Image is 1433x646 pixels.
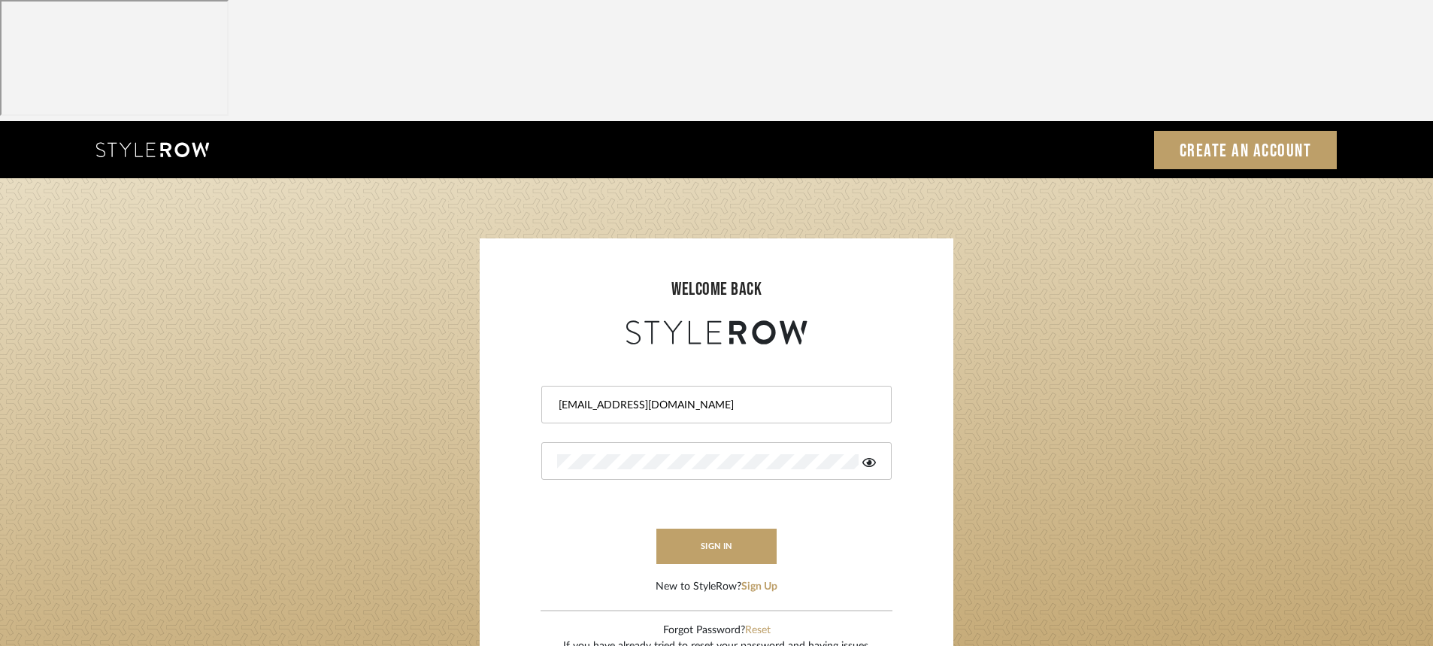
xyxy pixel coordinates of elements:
div: welcome back [495,276,938,303]
a: Create an Account [1154,131,1338,169]
button: Sign Up [741,579,777,595]
div: Forgot Password? [563,623,871,638]
div: New to StyleRow? [656,579,777,595]
button: Reset [745,623,771,638]
button: sign in [656,529,777,564]
input: Email Address [557,398,872,413]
